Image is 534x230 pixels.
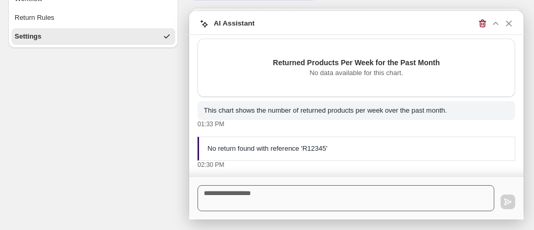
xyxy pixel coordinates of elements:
[15,13,54,23] span: Return Rules
[204,105,509,116] p: This chart shows the number of returned products per week over the past month.
[198,120,224,128] p: 01:33 PM
[198,161,224,169] p: 02:30 PM
[214,18,254,29] h3: AI Assistant
[216,57,496,68] h3: Returned Products Per Week for the Past Month
[216,68,496,78] p: No data available for this chart.
[207,143,506,154] div: No return found with reference 'R12345'
[11,9,175,26] button: Return Rules
[11,28,175,45] button: Settings
[15,31,41,42] span: Settings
